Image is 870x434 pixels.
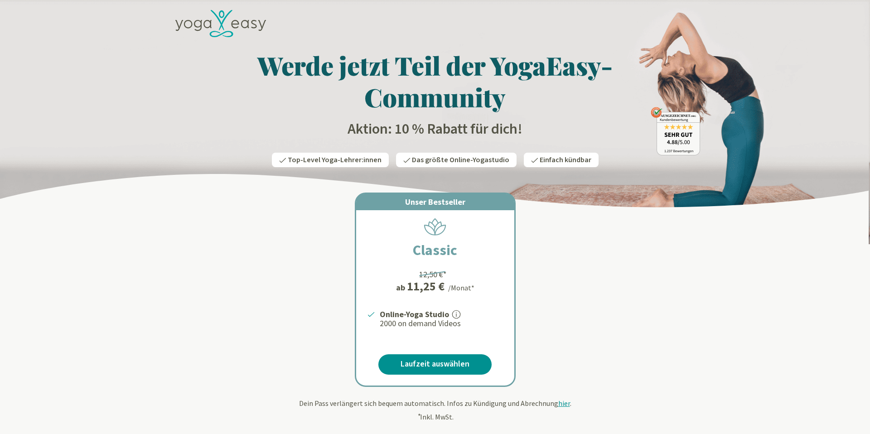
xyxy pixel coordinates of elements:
[396,281,407,294] span: ab
[380,318,503,329] p: 2000 on demand Videos
[380,309,449,319] strong: Online-Yoga Studio
[558,399,570,408] span: hier
[540,155,591,165] span: Einfach kündbar
[448,282,474,293] div: /Monat*
[651,107,700,155] img: ausgezeichnet_badge.png
[170,398,700,422] div: Dein Pass verlängert sich bequem automatisch. Infos zu Kündigung und Abrechnung . Inkl. MwSt.
[378,354,492,375] a: Laufzeit auswählen
[170,49,700,113] h1: Werde jetzt Teil der YogaEasy-Community
[391,239,479,261] h2: Classic
[170,120,700,138] h2: Aktion: 10 % Rabatt für dich!
[412,155,509,165] span: Das größte Online-Yogastudio
[419,268,447,280] div: 12,50 €*
[288,155,382,165] span: Top-Level Yoga-Lehrer:innen
[407,280,445,292] div: 11,25 €
[405,197,465,207] span: Unser Bestseller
